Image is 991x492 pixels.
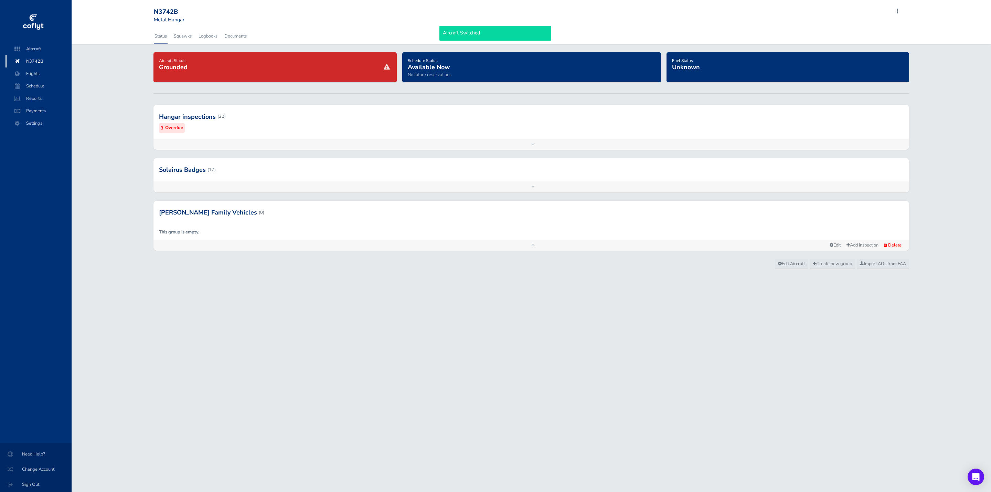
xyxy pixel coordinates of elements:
[672,58,693,63] span: Fuel Status
[22,12,44,33] img: coflyt logo
[408,63,450,71] span: Available Now
[778,261,805,267] span: Edit Aircraft
[408,56,450,72] a: Schedule StatusAvailable Now
[672,63,700,71] span: Unknown
[159,63,188,71] span: Grounded
[827,241,843,250] a: Edit
[857,259,909,269] a: Import ADs from FAA
[198,29,218,44] a: Logbooks
[775,259,808,269] a: Edit Aircraft
[888,242,902,248] span: Delete
[408,58,438,63] span: Schedule Status
[159,58,185,63] span: Aircraft Status
[12,117,65,129] span: Settings
[159,229,199,235] strong: This group is empty.
[8,463,63,475] span: Change Account
[154,29,168,44] a: Status
[12,80,65,92] span: Schedule
[173,29,192,44] a: Squawks
[810,259,855,269] a: Create new group
[813,261,852,267] span: Create new group
[843,240,882,250] a: Add inspection
[154,16,184,23] small: Metal Hangar
[12,105,65,117] span: Payments
[8,478,63,491] span: Sign Out
[12,43,65,55] span: Aircraft
[882,241,904,249] button: Delete
[968,469,984,485] div: Open Intercom Messenger
[830,242,841,248] span: Edit
[860,261,906,267] span: Import ADs from FAA
[439,26,551,40] div: Aircraft Switched
[12,55,65,67] span: N3742B
[165,124,183,132] small: Overdue
[12,67,65,80] span: Flights
[408,72,451,78] span: No future reservations
[8,448,63,460] span: Need Help?
[12,92,65,105] span: Reports
[154,8,203,16] div: N3742B
[224,29,247,44] a: Documents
